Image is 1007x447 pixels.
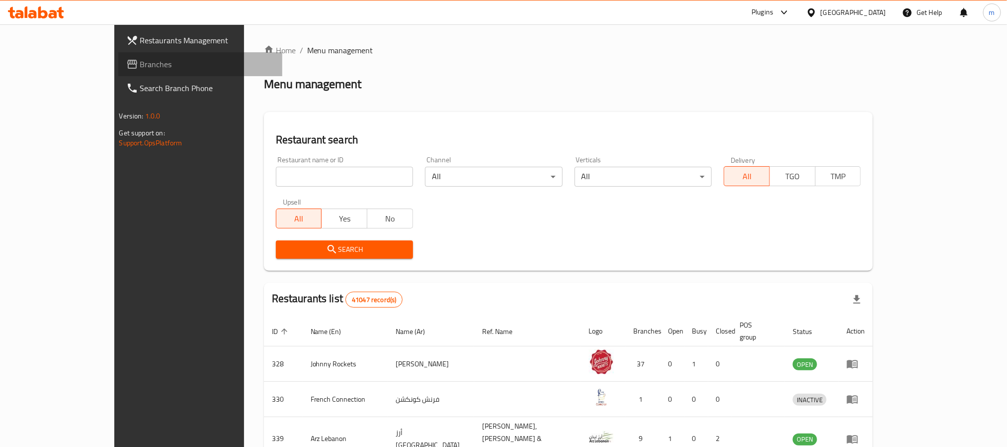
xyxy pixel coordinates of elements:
span: OPEN [793,434,817,445]
a: Search Branch Phone [118,76,282,100]
span: ID [272,326,291,337]
div: Plugins [752,6,773,18]
th: Closed [708,316,732,346]
input: Search for restaurant name or ID.. [276,167,413,187]
th: Busy [684,316,708,346]
div: Menu [846,358,865,370]
h2: Restaurant search [276,132,861,147]
td: 0 [661,346,684,382]
td: 330 [264,382,303,417]
th: Open [661,316,684,346]
a: Branches [118,52,282,76]
td: French Connection [303,382,388,417]
div: Total records count [345,292,403,308]
span: Search [284,243,405,256]
span: All [280,212,318,226]
td: 1 [626,382,661,417]
span: Ref. Name [482,326,525,337]
span: 41047 record(s) [346,295,402,305]
button: All [724,166,770,186]
div: Menu [846,433,865,445]
th: Logo [581,316,626,346]
div: Export file [845,288,869,312]
td: Johnny Rockets [303,346,388,382]
span: Branches [140,58,274,70]
span: OPEN [793,359,817,370]
button: Yes [321,209,367,228]
span: POS group [740,319,773,343]
span: Restaurants Management [140,34,274,46]
button: No [367,209,413,228]
span: Get support on: [119,126,165,139]
h2: Menu management [264,76,362,92]
td: 1 [684,346,708,382]
td: 0 [684,382,708,417]
th: Action [839,316,873,346]
td: 328 [264,346,303,382]
div: All [575,167,712,187]
span: m [989,7,995,18]
th: Branches [626,316,661,346]
h2: Restaurants list [272,291,403,308]
td: 37 [626,346,661,382]
span: INACTIVE [793,394,827,406]
a: Restaurants Management [118,28,282,52]
td: 0 [708,382,732,417]
td: [PERSON_NAME] [388,346,474,382]
label: Delivery [731,156,755,163]
button: All [276,209,322,228]
label: Upsell [283,199,301,206]
img: Johnny Rockets [589,349,614,374]
a: Support.OpsPlatform [119,136,182,149]
td: 0 [661,382,684,417]
span: Name (Ar) [396,326,438,337]
button: Search [276,240,413,259]
span: Status [793,326,825,337]
span: All [728,169,766,184]
span: TGO [774,169,812,184]
span: Name (En) [311,326,354,337]
div: INACTIVE [793,394,827,406]
span: 1.0.0 [145,110,161,122]
td: 0 [708,346,732,382]
div: [GEOGRAPHIC_DATA] [821,7,886,18]
img: French Connection [589,385,614,410]
span: TMP [820,169,857,184]
button: TGO [769,166,816,186]
button: TMP [815,166,861,186]
span: Yes [326,212,363,226]
li: / [300,44,303,56]
span: Search Branch Phone [140,82,274,94]
div: Menu [846,393,865,405]
td: فرنش كونكشن [388,382,474,417]
span: Version: [119,110,144,122]
nav: breadcrumb [264,44,873,56]
div: All [425,167,562,187]
span: Menu management [307,44,373,56]
span: No [371,212,409,226]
